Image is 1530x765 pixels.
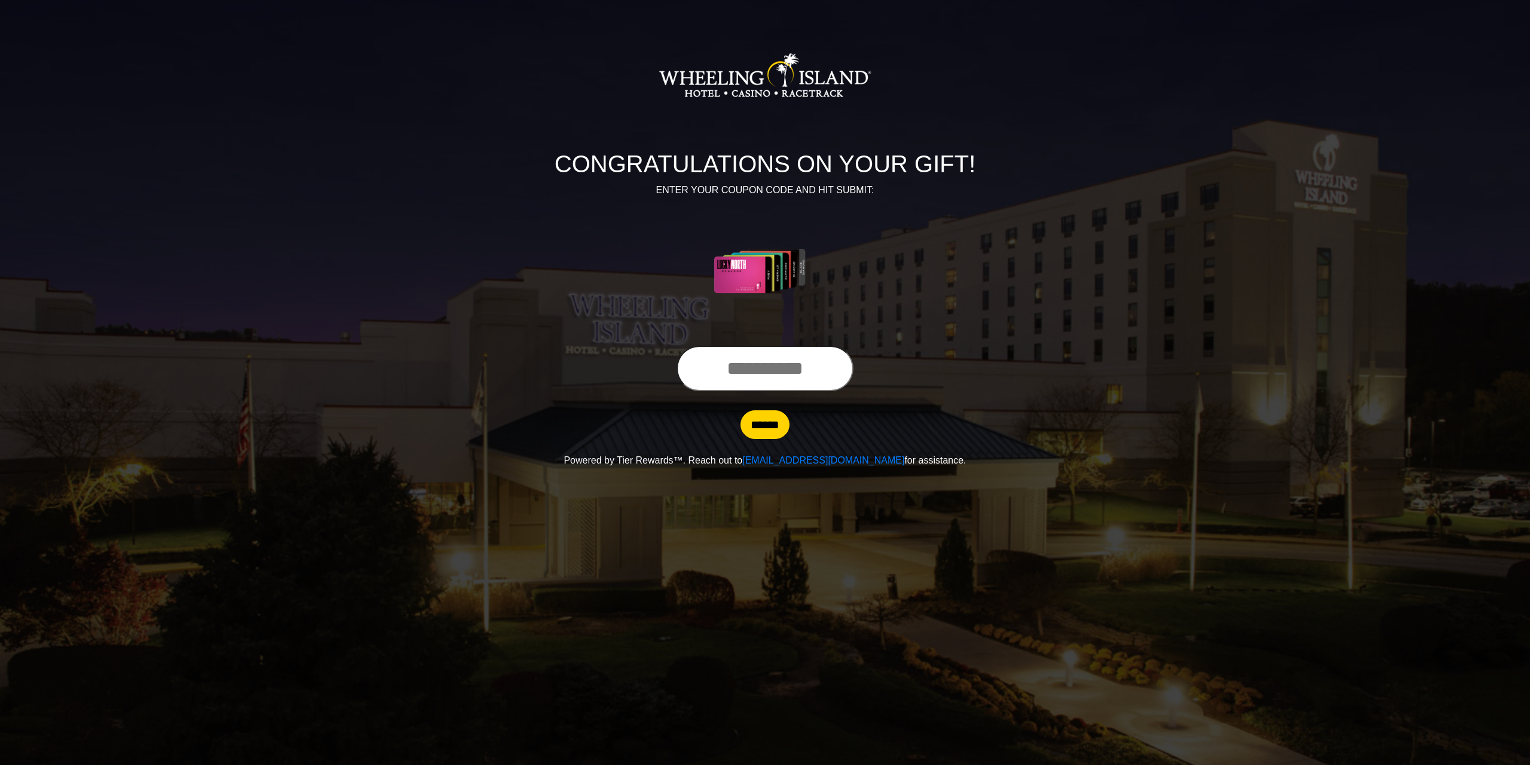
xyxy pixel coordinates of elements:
[686,212,845,331] img: Center Image
[433,150,1097,178] h1: CONGRATULATIONS ON YOUR GIFT!
[659,16,871,135] img: Logo
[433,183,1097,197] p: ENTER YOUR COUPON CODE AND HIT SUBMIT:
[742,455,904,465] a: [EMAIL_ADDRESS][DOMAIN_NAME]
[564,455,966,465] span: Powered by Tier Rewards™. Reach out to for assistance.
